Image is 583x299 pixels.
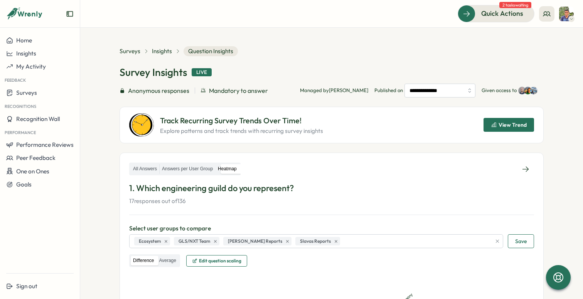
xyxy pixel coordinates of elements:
span: Goals [16,181,32,188]
p: 1. Which engineering guild do you represent? [129,182,534,194]
span: Home [16,37,32,44]
p: Managed by [300,87,368,94]
button: View Trend [484,118,534,132]
span: Surveys [16,89,37,96]
span: Slavas Reports [300,238,331,245]
span: Published on [374,84,475,97]
span: Peer Feedback [16,154,56,161]
span: 2 tasks waiting [499,2,531,8]
span: View Trend [499,122,527,128]
h1: Survey Insights [120,66,187,79]
span: Anonymous responses [128,86,189,96]
span: Question Insights [184,46,238,56]
button: Edit question scaling [186,255,247,267]
button: Save [508,234,534,248]
p: Select user groups to compare [129,224,534,233]
label: Average [157,256,178,265]
img: Slava Leonov [524,87,532,94]
label: Heatmap [216,164,239,174]
span: Ecosystem [139,238,161,245]
p: 17 responses out of 136 [129,197,534,205]
a: Surveys [120,47,140,55]
span: Quick Actions [481,8,523,18]
span: Performance Reviews [16,141,74,148]
span: GLS/NXT Team [179,238,210,245]
p: Explore patterns and track trends with recurring survey insights [160,127,323,135]
span: Mandatory to answer [209,86,268,96]
a: Insights [152,47,172,55]
span: Insights [16,50,36,57]
span: Recognition Wall [16,115,60,123]
span: [PERSON_NAME] Reports [228,238,282,245]
img: Radomir Sebek [518,87,526,94]
p: Given access to [482,87,517,94]
p: Track Recurring Survey Trends Over Time! [160,115,323,127]
span: [PERSON_NAME] [329,87,368,93]
img: Varghese [559,7,574,21]
span: My Activity [16,63,46,70]
span: Edit question scaling [199,259,241,263]
span: One on Ones [16,168,49,175]
label: Answers per User Group [160,164,215,174]
div: Live [192,68,212,77]
label: All Answers [131,164,159,174]
label: Difference [131,256,156,265]
span: Save [515,235,527,248]
button: Expand sidebar [66,10,74,18]
img: Mina Medhat [530,87,538,94]
button: Quick Actions [458,5,534,22]
span: Sign out [16,282,37,290]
